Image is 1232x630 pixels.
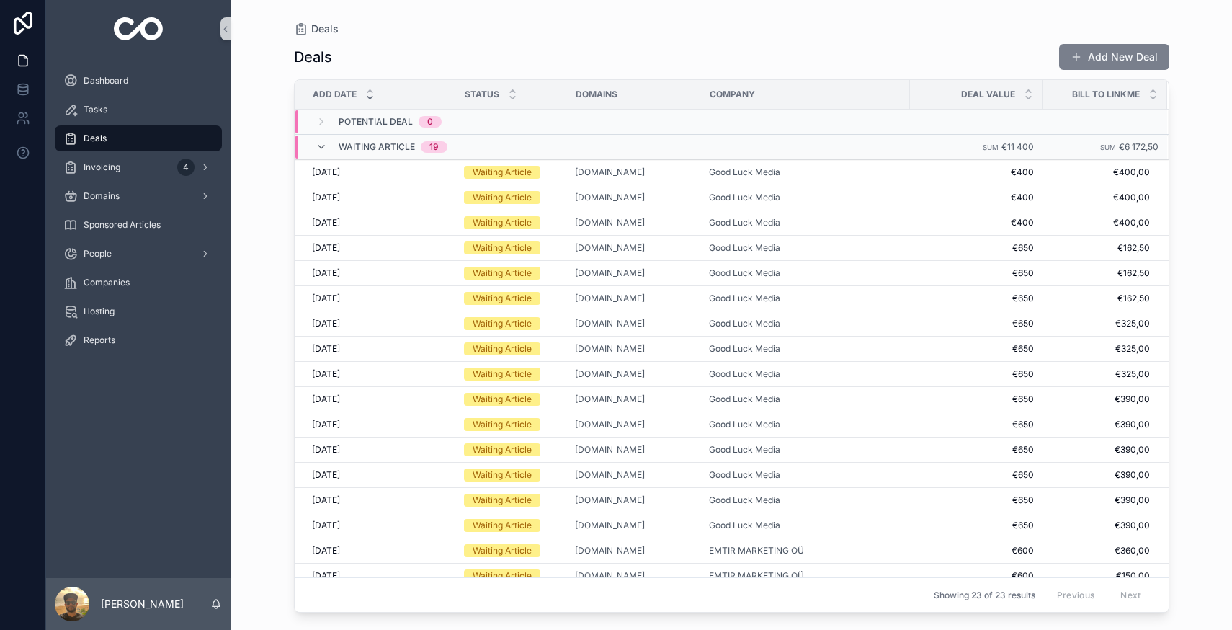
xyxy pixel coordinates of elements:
a: Good Luck Media [709,520,901,531]
span: People [84,248,112,259]
span: Showing 23 of 23 results [934,590,1035,601]
a: Good Luck Media [709,368,780,380]
a: Good Luck Media [709,267,901,279]
span: [DATE] [312,293,340,304]
span: [DATE] [312,570,340,582]
a: [DATE] [312,293,447,304]
span: Company [710,89,755,100]
a: [DATE] [312,444,447,456]
a: Good Luck Media [709,343,780,355]
span: €11 400 [1001,141,1034,152]
a: Good Luck Media [709,368,901,380]
a: €400,00 [1043,217,1150,229]
span: Potential Deal [339,116,413,128]
a: [DOMAIN_NAME] [575,293,692,304]
a: [DOMAIN_NAME] [575,394,692,405]
a: Good Luck Media [709,242,780,254]
a: Waiting Article [464,342,558,355]
span: [DOMAIN_NAME] [575,494,645,506]
a: [DOMAIN_NAME] [575,167,645,178]
a: Deals [294,22,339,36]
h1: Deals [294,47,332,67]
a: €390,00 [1043,469,1150,481]
span: €650 [919,394,1034,405]
a: Good Luck Media [709,444,901,456]
span: [DATE] [312,494,340,506]
a: Good Luck Media [709,242,901,254]
a: [DATE] [312,570,447,582]
a: Good Luck Media [709,217,901,229]
div: Waiting Article [473,569,532,582]
span: €150,00 [1043,570,1150,582]
span: €390,00 [1043,394,1150,405]
a: Good Luck Media [709,167,901,178]
a: €400 [919,217,1034,229]
div: scrollable content [46,58,231,372]
a: [DOMAIN_NAME] [575,368,645,380]
a: [DOMAIN_NAME] [575,318,645,329]
a: [DOMAIN_NAME] [575,368,692,380]
a: €325,00 [1043,343,1150,355]
a: Waiting Article [464,292,558,305]
img: App logo [114,17,164,40]
span: Deals [84,133,107,144]
a: Good Luck Media [709,520,780,531]
span: €400 [919,167,1034,178]
span: €650 [919,343,1034,355]
span: Domains [84,190,120,202]
a: [DATE] [312,520,447,531]
a: Waiting Article [464,494,558,507]
span: €390,00 [1043,494,1150,506]
a: Deals [55,125,222,151]
span: [DOMAIN_NAME] [575,343,645,355]
a: Waiting Article [464,241,558,254]
a: Good Luck Media [709,394,780,405]
span: €600 [919,545,1034,556]
span: [DATE] [312,469,340,481]
a: [DATE] [312,469,447,481]
span: €325,00 [1043,368,1150,380]
a: Good Luck Media [709,444,780,456]
div: Waiting Article [473,443,532,456]
div: 0 [427,116,433,128]
a: Good Luck Media [709,192,780,203]
span: Waiting Article [339,141,415,153]
a: [DOMAIN_NAME] [575,167,692,178]
span: [DATE] [312,419,340,430]
span: [DOMAIN_NAME] [575,545,645,556]
a: Sponsored Articles [55,212,222,238]
a: €162,50 [1043,293,1150,304]
a: [DOMAIN_NAME] [575,419,645,430]
a: Good Luck Media [709,494,901,506]
a: Good Luck Media [709,419,780,430]
a: [DOMAIN_NAME] [575,217,645,229]
span: €400 [919,192,1034,203]
a: [DATE] [312,167,447,178]
a: [DOMAIN_NAME] [575,242,692,254]
div: Waiting Article [473,342,532,355]
a: Good Luck Media [709,217,780,229]
span: [DOMAIN_NAME] [575,469,645,481]
span: €325,00 [1043,318,1150,329]
span: €600 [919,570,1034,582]
span: €400,00 [1043,192,1150,203]
a: €650 [919,267,1034,279]
span: Reports [84,334,115,346]
a: Dashboard [55,68,222,94]
a: [DOMAIN_NAME] [575,192,645,203]
a: €390,00 [1043,444,1150,456]
div: Waiting Article [473,317,532,330]
a: €650 [919,494,1034,506]
span: [DATE] [312,394,340,405]
span: [DOMAIN_NAME] [575,267,645,279]
span: €360,00 [1043,545,1150,556]
a: [DOMAIN_NAME] [575,394,645,405]
a: [DOMAIN_NAME] [575,217,692,229]
span: €650 [919,419,1034,430]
